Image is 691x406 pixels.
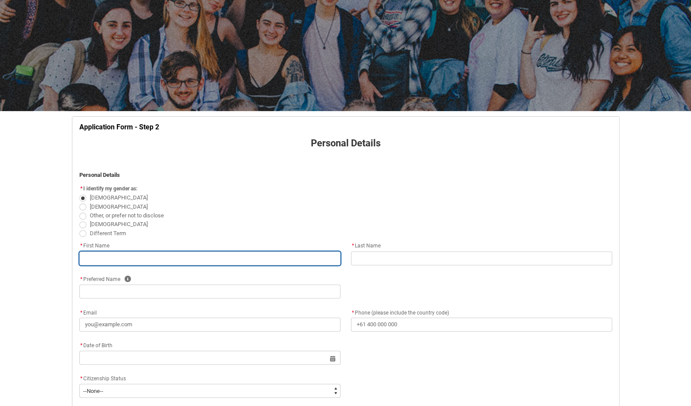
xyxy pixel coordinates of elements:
span: [DEMOGRAPHIC_DATA] [90,194,148,201]
abbr: required [80,342,82,348]
span: I identify my gender as: [83,186,137,192]
strong: Personal Details [311,138,381,149]
abbr: required [80,276,82,282]
label: Email [79,307,100,317]
strong: Personal Details [79,172,120,178]
span: Date of Birth [79,342,112,348]
input: you@example.com [79,318,340,332]
span: Last Name [351,243,381,249]
span: [DEMOGRAPHIC_DATA] [90,203,148,210]
strong: Application Form - Step 2 [79,123,159,131]
span: [DEMOGRAPHIC_DATA] [90,221,148,227]
label: Phone (please include the country code) [351,307,453,317]
abbr: required [352,310,354,316]
abbr: required [352,243,354,249]
span: First Name [79,243,109,249]
span: Other, or prefer not to disclose [90,212,164,219]
span: Different Term [90,230,126,237]
abbr: required [80,186,82,192]
abbr: required [80,376,82,382]
span: Citizenship Status [83,376,126,382]
input: +61 400 000 000 [351,318,612,332]
span: Preferred Name [79,276,120,282]
abbr: required [80,310,82,316]
abbr: required [80,243,82,249]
